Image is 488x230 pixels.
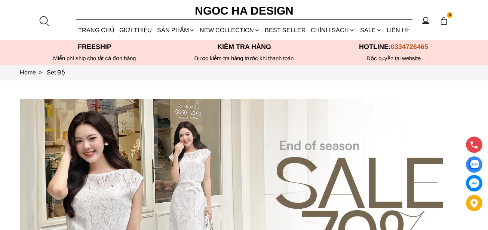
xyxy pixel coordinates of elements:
[154,20,197,40] div: SẢN PHẨM
[36,69,45,76] span: >
[197,20,262,40] a: NEW COLLECTION
[319,55,469,62] h6: Độc quyền tại website
[217,43,271,50] font: Kiểm tra hàng
[47,69,65,76] a: Link to Set Bộ
[440,17,448,25] img: img-CART-ICON-ksit0nf1
[466,156,482,173] a: Display image
[384,20,412,40] a: LIÊN HỆ
[466,175,482,191] a: messenger
[357,20,384,40] a: SALE
[76,20,117,40] a: TRANG CHỦ
[263,20,309,40] a: BEST SELLER
[20,69,47,76] a: Link to Home
[117,20,154,40] a: GIỚI THIỆU
[309,20,357,40] div: Chính sách
[20,43,169,51] p: Freeship
[20,55,169,62] div: Miễn phí ship cho tất cả đơn hàng
[169,55,319,62] p: Được kiểm tra hàng trước khi thanh toán
[319,43,469,51] p: Hotline:
[447,12,453,18] span: 0
[391,43,428,50] span: 0334726465
[469,160,479,169] img: Display image
[188,2,300,20] a: Ngoc Ha Design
